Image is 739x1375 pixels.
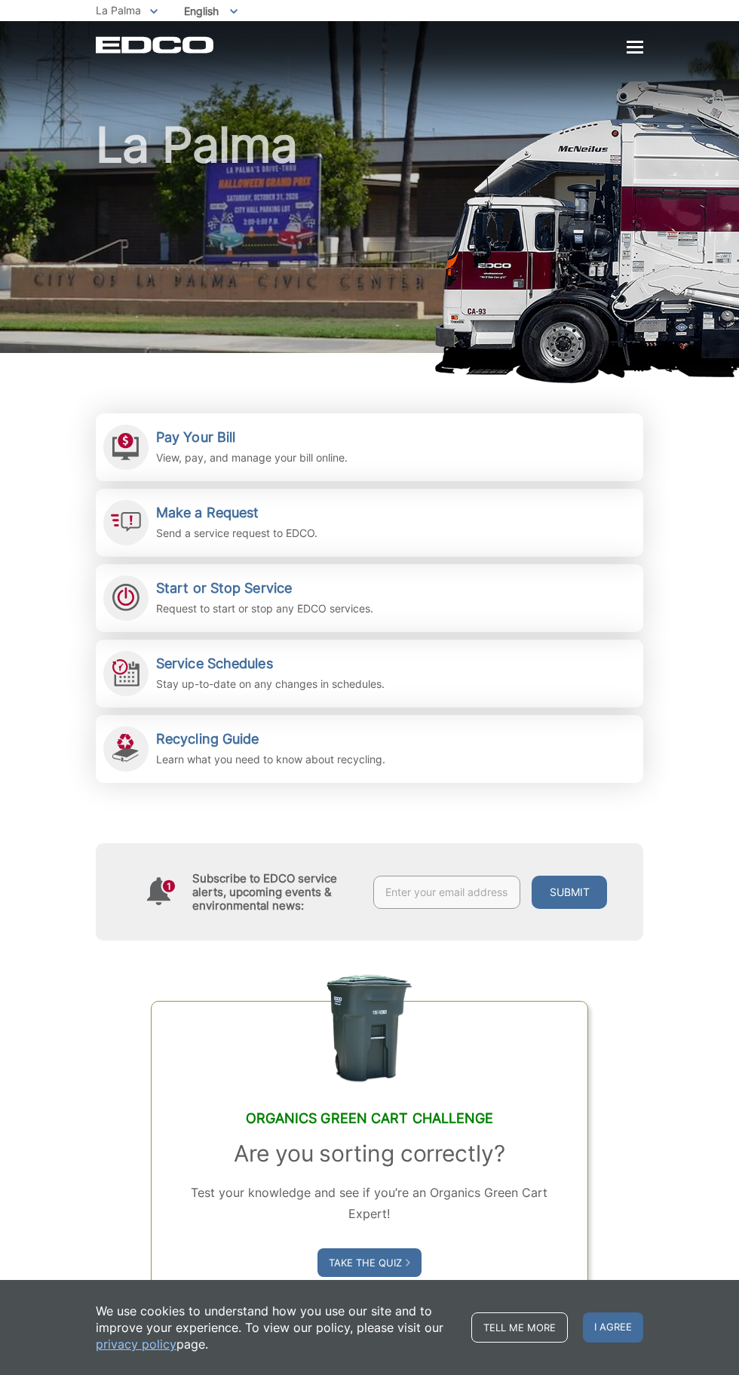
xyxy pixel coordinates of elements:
[156,751,385,768] p: Learn what you need to know about recycling.
[532,876,607,909] button: Submit
[156,580,373,597] h2: Start or Stop Service
[156,450,348,466] p: View, pay, and manage your bill online.
[156,655,385,672] h2: Service Schedules
[96,489,643,557] a: Make a Request Send a service request to EDCO.
[96,4,141,17] span: La Palma
[182,1140,558,1167] h3: Are you sorting correctly?
[96,121,643,360] h1: La Palma
[96,1336,176,1352] a: privacy policy
[182,1182,558,1224] p: Test your knowledge and see if you’re an Organics Green Cart Expert!
[96,640,643,707] a: Service Schedules Stay up-to-date on any changes in schedules.
[96,715,643,783] a: Recycling Guide Learn what you need to know about recycling.
[96,413,643,481] a: Pay Your Bill View, pay, and manage your bill online.
[156,429,348,446] h2: Pay Your Bill
[192,872,358,913] h4: Subscribe to EDCO service alerts, upcoming events & environmental news:
[156,731,385,747] h2: Recycling Guide
[156,600,373,617] p: Request to start or stop any EDCO services.
[156,505,317,521] h2: Make a Request
[96,1303,456,1352] p: We use cookies to understand how you use our site and to improve your experience. To view our pol...
[156,676,385,692] p: Stay up-to-date on any changes in schedules.
[373,876,520,909] input: Enter your email address...
[182,1110,558,1127] h2: Organics Green Cart Challenge
[317,1248,422,1277] a: Take the Quiz
[583,1312,643,1343] span: I agree
[96,36,216,54] a: EDCD logo. Return to the homepage.
[156,525,317,542] p: Send a service request to EDCO.
[471,1312,568,1343] a: Tell me more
